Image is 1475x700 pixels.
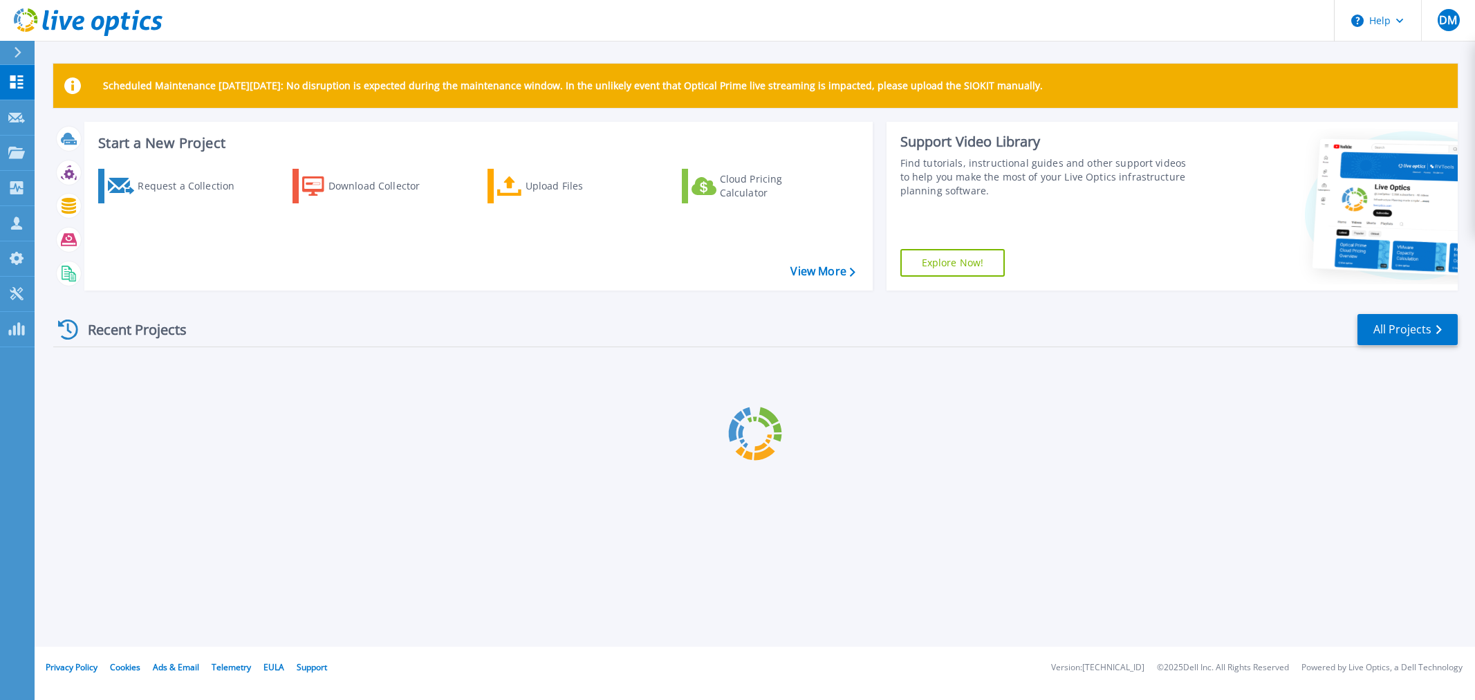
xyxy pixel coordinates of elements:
[720,172,831,200] div: Cloud Pricing Calculator
[682,169,836,203] a: Cloud Pricing Calculator
[98,169,252,203] a: Request a Collection
[138,172,248,200] div: Request a Collection
[46,661,98,673] a: Privacy Policy
[1439,15,1457,26] span: DM
[212,661,251,673] a: Telemetry
[110,661,140,673] a: Cookies
[153,661,199,673] a: Ads & Email
[1157,663,1289,672] li: © 2025 Dell Inc. All Rights Reserved
[526,172,636,200] div: Upload Files
[293,169,447,203] a: Download Collector
[900,156,1194,198] div: Find tutorials, instructional guides and other support videos to help you make the most of your L...
[263,661,284,673] a: EULA
[1301,663,1463,672] li: Powered by Live Optics, a Dell Technology
[103,80,1043,91] p: Scheduled Maintenance [DATE][DATE]: No disruption is expected during the maintenance window. In t...
[328,172,439,200] div: Download Collector
[790,265,855,278] a: View More
[900,249,1005,277] a: Explore Now!
[98,136,855,151] h3: Start a New Project
[488,169,642,203] a: Upload Files
[297,661,327,673] a: Support
[1051,663,1144,672] li: Version: [TECHNICAL_ID]
[1357,314,1458,345] a: All Projects
[900,133,1194,151] div: Support Video Library
[53,313,205,347] div: Recent Projects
